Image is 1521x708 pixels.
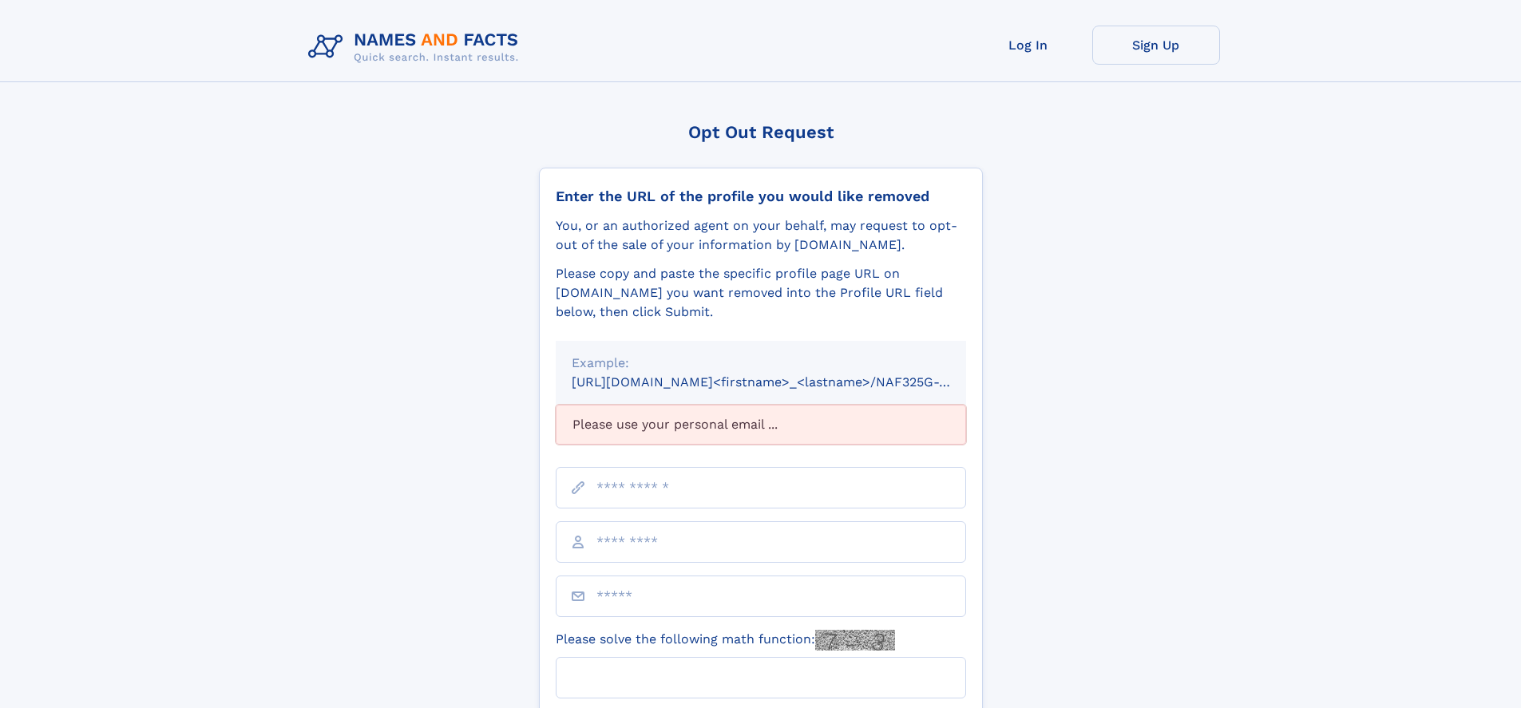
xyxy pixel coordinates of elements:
img: Logo Names and Facts [302,26,532,69]
div: Please copy and paste the specific profile page URL on [DOMAIN_NAME] you want removed into the Pr... [556,264,966,322]
div: Example: [572,354,950,373]
small: [URL][DOMAIN_NAME]<firstname>_<lastname>/NAF325G-xxxxxxxx [572,374,996,390]
label: Please solve the following math function: [556,630,895,651]
div: Please use your personal email ... [556,405,966,445]
a: Log In [964,26,1092,65]
a: Sign Up [1092,26,1220,65]
div: You, or an authorized agent on your behalf, may request to opt-out of the sale of your informatio... [556,216,966,255]
div: Opt Out Request [539,122,983,142]
div: Enter the URL of the profile you would like removed [556,188,966,205]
